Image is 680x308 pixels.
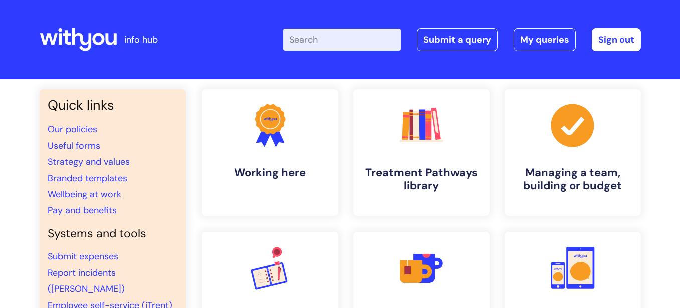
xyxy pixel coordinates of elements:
h3: Quick links [48,97,178,113]
div: | - [283,28,641,51]
a: Treatment Pathways library [353,89,490,216]
a: Submit expenses [48,250,118,262]
a: Report incidents ([PERSON_NAME]) [48,267,125,295]
h4: Systems and tools [48,227,178,241]
a: Branded templates [48,172,127,184]
a: Working here [202,89,338,216]
p: info hub [124,32,158,48]
h4: Treatment Pathways library [361,166,482,193]
a: Pay and benefits [48,204,117,216]
a: My queries [514,28,576,51]
a: Submit a query [417,28,498,51]
a: Wellbeing at work [48,188,121,200]
h4: Managing a team, building or budget [513,166,633,193]
a: Our policies [48,123,97,135]
h4: Working here [210,166,330,179]
a: Sign out [592,28,641,51]
a: Useful forms [48,140,100,152]
input: Search [283,29,401,51]
a: Managing a team, building or budget [505,89,641,216]
a: Strategy and values [48,156,130,168]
